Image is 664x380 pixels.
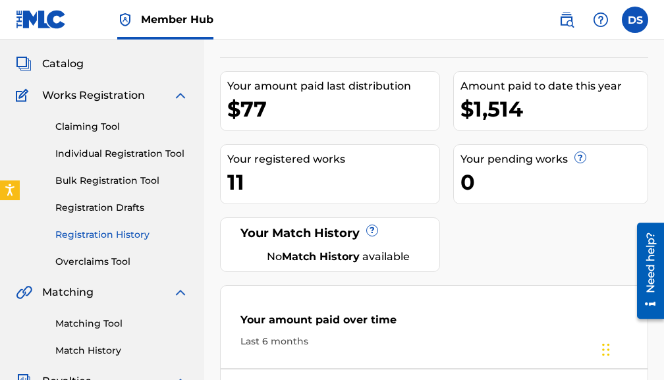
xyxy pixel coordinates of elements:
iframe: Chat Widget [598,317,664,380]
div: Your amount paid over time [240,312,628,335]
iframe: Resource Center [627,216,664,325]
div: Your amount paid last distribution [227,78,439,94]
span: Catalog [42,56,84,72]
img: Matching [16,285,32,300]
a: SummarySummary [16,24,96,40]
div: $77 [227,94,439,124]
img: Catalog [16,56,32,72]
div: User Menu [622,7,648,33]
img: MLC Logo [16,10,67,29]
strong: Match History [282,250,360,263]
img: expand [173,88,188,103]
div: Help [588,7,614,33]
a: Overclaims Tool [55,255,188,269]
a: Public Search [553,7,580,33]
img: help [593,12,609,28]
div: 11 [227,167,439,197]
div: Your Match History [237,225,423,242]
a: Registration History [55,228,188,242]
img: Works Registration [16,88,33,103]
img: search [559,12,574,28]
a: Claiming Tool [55,120,188,134]
div: No available [254,249,423,265]
div: Your pending works [460,151,648,167]
div: Amount paid to date this year [460,78,648,94]
a: Matching Tool [55,317,188,331]
span: Member Hub [141,12,213,27]
span: ? [575,152,586,163]
a: Registration Drafts [55,201,188,215]
a: CatalogCatalog [16,56,84,72]
a: Match History [55,344,188,358]
div: Your registered works [227,151,439,167]
span: Matching [42,285,94,300]
img: Top Rightsholder [117,12,133,28]
div: 0 [460,167,648,197]
div: $1,514 [460,94,648,124]
div: Drag [602,330,610,369]
a: Bulk Registration Tool [55,174,188,188]
a: Individual Registration Tool [55,147,188,161]
span: ? [367,225,377,236]
img: expand [173,285,188,300]
div: Last 6 months [240,335,628,348]
span: Works Registration [42,88,145,103]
